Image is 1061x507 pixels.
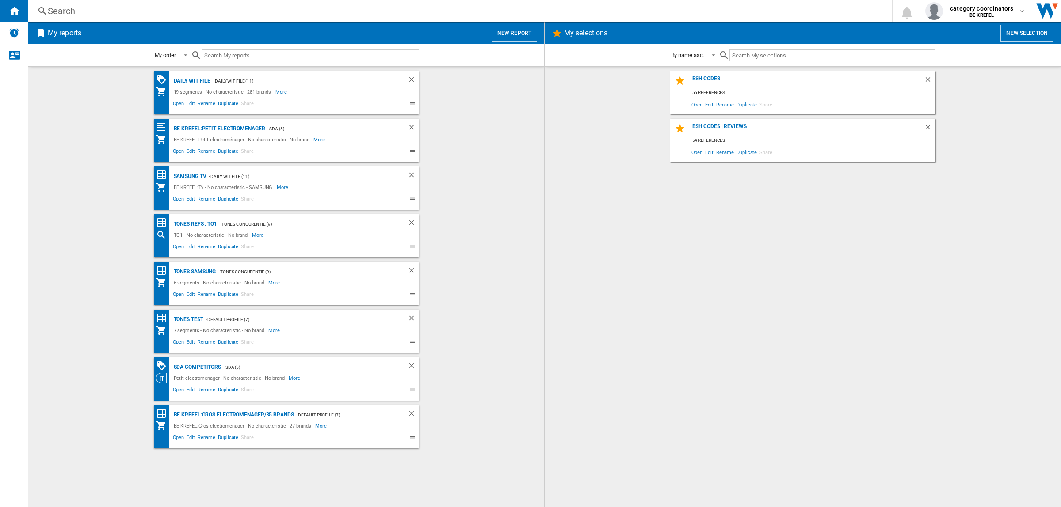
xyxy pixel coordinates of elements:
[217,290,240,301] span: Duplicate
[196,242,217,253] span: Rename
[185,195,196,205] span: Edit
[217,338,240,348] span: Duplicate
[217,242,240,253] span: Duplicate
[172,314,203,325] div: Tones test
[156,408,172,419] div: Price Matrix
[408,362,419,373] div: Delete
[156,74,172,85] div: PROMOTIONS Matrix
[202,49,419,61] input: Search My reports
[172,242,186,253] span: Open
[172,171,206,182] div: Samsung TV
[172,219,217,230] div: Tones refs : TO1
[172,76,211,87] div: Daily WIT file
[408,219,419,230] div: Delete
[172,123,265,134] div: BE KREFEL:Petit electromenager
[240,195,255,205] span: Share
[735,146,758,158] span: Duplicate
[172,87,276,97] div: 19 segments - No characteristic - 281 brands
[48,5,869,17] div: Search
[925,2,943,20] img: profile.jpg
[185,338,196,348] span: Edit
[240,433,255,444] span: Share
[252,230,265,240] span: More
[217,219,390,230] div: - Tones concurentie (9)
[492,25,537,42] button: New report
[172,99,186,110] span: Open
[265,123,390,134] div: - SDA (5)
[46,25,83,42] h2: My reports
[156,122,172,133] div: Quartiles grid
[240,147,255,158] span: Share
[156,134,172,145] div: My Assortment
[196,147,217,158] span: Rename
[217,99,240,110] span: Duplicate
[156,230,172,240] div: Search
[172,266,216,277] div: Tones Samsung
[196,433,217,444] span: Rename
[156,325,172,336] div: My Assortment
[240,338,255,348] span: Share
[172,362,221,373] div: SDA competitors
[172,134,314,145] div: BE KREFEL:Petit electroménager - No characteristic - No brand
[704,146,715,158] span: Edit
[690,98,704,110] span: Open
[172,409,294,420] div: BE KREFEL:Gros electromenager/35 brands
[172,386,186,396] span: Open
[172,420,316,431] div: BE KREFEL:Gros electroménager - No characteristic - 27 brands
[196,99,217,110] span: Rename
[172,230,252,240] div: TO1 - No characteristic - No brand
[185,147,196,158] span: Edit
[924,76,935,87] div: Delete
[156,87,172,97] div: My Assortment
[217,433,240,444] span: Duplicate
[185,290,196,301] span: Edit
[408,409,419,420] div: Delete
[217,147,240,158] span: Duplicate
[172,277,269,288] div: 6 segments - No characteristic - No brand
[715,146,735,158] span: Rename
[172,325,269,336] div: 7 segments - No characteristic - No brand
[950,4,1013,13] span: category coordinators
[185,242,196,253] span: Edit
[172,290,186,301] span: Open
[268,277,281,288] span: More
[924,123,935,135] div: Delete
[1000,25,1053,42] button: New selection
[156,373,172,383] div: Category View
[240,386,255,396] span: Share
[758,146,774,158] span: Share
[172,182,277,193] div: BE KREFEL:Tv - No characteristic - SAMSUNG
[704,98,715,110] span: Edit
[275,87,288,97] span: More
[408,266,419,277] div: Delete
[172,195,186,205] span: Open
[408,171,419,182] div: Delete
[156,420,172,431] div: My Assortment
[172,373,289,383] div: Petit electroménager - No characteristic - No brand
[156,313,172,324] div: Price Matrix
[729,49,935,61] input: Search My selections
[289,373,302,383] span: More
[216,266,389,277] div: - Tones concurentie (9)
[156,170,172,181] div: Price Matrix
[156,277,172,288] div: My Assortment
[408,76,419,87] div: Delete
[172,338,186,348] span: Open
[294,409,390,420] div: - Default profile (7)
[240,290,255,301] span: Share
[268,325,281,336] span: More
[185,433,196,444] span: Edit
[690,76,924,87] div: BSH Codes
[758,98,774,110] span: Share
[562,25,609,42] h2: My selections
[277,182,290,193] span: More
[196,386,217,396] span: Rename
[210,76,389,87] div: - Daily WIT File (11)
[156,182,172,193] div: My Assortment
[735,98,758,110] span: Duplicate
[221,362,389,373] div: - SDA (5)
[969,12,994,18] b: BE KREFEL
[240,99,255,110] span: Share
[196,290,217,301] span: Rename
[240,242,255,253] span: Share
